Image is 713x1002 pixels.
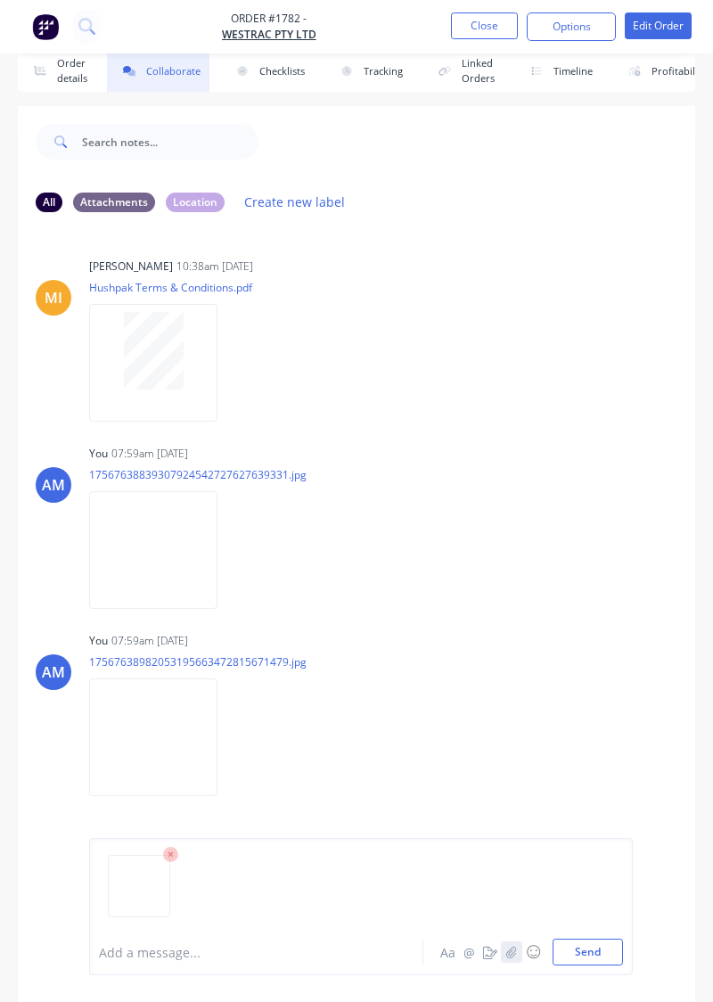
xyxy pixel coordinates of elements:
[176,259,253,275] div: 10:38am [DATE]
[527,12,616,41] button: Options
[514,51,602,92] button: Timeline
[89,654,307,669] p: 17567638982053195663472815671479.jpg
[42,661,65,683] div: AM
[451,12,518,39] button: Close
[89,259,173,275] div: [PERSON_NAME]
[18,51,96,92] button: Order details
[32,13,59,40] img: Factory
[89,446,108,462] div: You
[222,11,316,27] span: Order #1782 -
[42,474,65,496] div: AM
[111,446,188,462] div: 07:59am [DATE]
[522,941,544,963] button: ☺
[422,51,504,92] button: Linked Orders
[89,633,108,649] div: You
[625,12,692,39] button: Edit Order
[89,280,252,295] p: Hushpak Terms & Conditions.pdf
[437,941,458,963] button: Aa
[107,51,209,92] button: Collaborate
[166,193,225,212] div: Location
[73,193,155,212] div: Attachments
[220,51,314,92] button: Checklists
[82,124,258,160] input: Search notes...
[222,27,316,43] a: WesTrac Pty Ltd
[458,941,479,963] button: @
[553,939,623,965] button: Send
[45,287,62,308] div: MI
[235,190,355,214] button: Create new label
[36,193,62,212] div: All
[324,51,412,92] button: Tracking
[111,633,188,649] div: 07:59am [DATE]
[89,467,307,482] p: 17567638839307924542727627639331.jpg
